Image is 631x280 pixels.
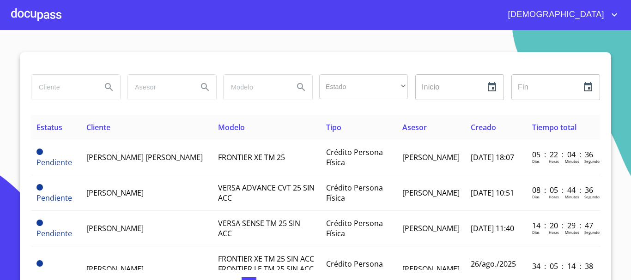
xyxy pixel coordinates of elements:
span: [PERSON_NAME] [86,264,144,274]
span: Tiempo total [532,122,576,132]
span: VERSA SENSE TM 25 SIN ACC [218,218,300,238]
span: Crédito Persona Física [326,259,383,279]
span: [PERSON_NAME] [402,264,460,274]
span: [DEMOGRAPHIC_DATA] [501,7,609,22]
span: Modelo [218,122,245,132]
button: Search [194,76,216,98]
span: [PERSON_NAME] [402,152,460,162]
span: Estatus [36,122,62,132]
p: Minutos [565,194,579,199]
span: Crédito Persona Física [326,183,383,203]
p: Segundos [584,194,601,199]
span: Pendiente [36,184,43,191]
button: Search [290,76,312,98]
span: Asesor [402,122,427,132]
span: [PERSON_NAME] [86,223,144,233]
span: Pendiente [36,157,72,167]
button: Search [98,76,120,98]
span: Cliente [86,122,110,132]
span: 26/ago./2025 17:37 [471,259,516,279]
p: Segundos [584,230,601,235]
span: Pendiente [36,149,43,155]
span: [DATE] 10:51 [471,188,514,198]
p: Minutos [565,230,579,235]
p: 34 : 05 : 14 : 38 [532,261,595,271]
input: search [224,75,286,100]
span: [PERSON_NAME] [402,188,460,198]
span: VERSA ADVANCE CVT 25 SIN ACC [218,183,315,203]
span: Pendiente [36,228,72,238]
span: Pendiente [36,193,72,203]
span: Pendiente [36,269,72,279]
div: ​ [319,74,408,99]
p: Segundos [584,159,601,164]
span: Tipo [326,122,341,132]
span: Creado [471,122,496,132]
p: Horas [549,230,559,235]
p: Horas [549,159,559,164]
input: search [127,75,190,100]
span: Pendiente [36,220,43,226]
p: Dias [532,194,540,199]
p: 14 : 20 : 29 : 47 [532,220,595,231]
span: [PERSON_NAME] [PERSON_NAME] [86,152,203,162]
span: [PERSON_NAME] [402,223,460,233]
p: Horas [549,194,559,199]
p: Dias [532,159,540,164]
span: Pendiente [36,260,43,267]
span: Crédito Persona Física [326,218,383,238]
span: FRONTIER XE TM 25 [218,152,285,162]
p: 05 : 22 : 04 : 36 [532,149,595,160]
input: search [31,75,94,100]
span: [PERSON_NAME] [86,188,144,198]
span: Crédito Persona Física [326,147,383,167]
p: 08 : 05 : 44 : 36 [532,185,595,195]
p: Minutos [565,159,579,164]
span: [DATE] 11:40 [471,223,514,233]
button: account of current user [501,7,620,22]
p: Dias [532,230,540,235]
span: [DATE] 18:07 [471,152,514,162]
